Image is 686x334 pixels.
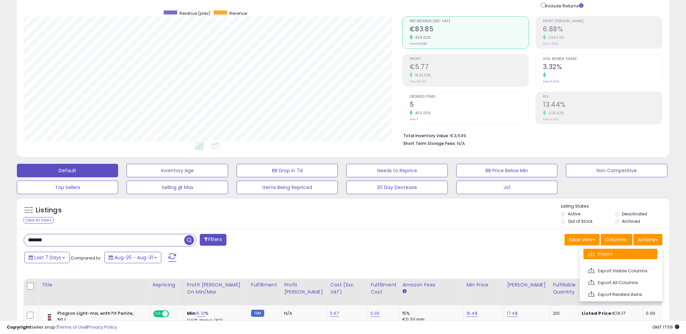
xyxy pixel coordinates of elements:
[605,236,626,243] span: Columns
[402,281,461,289] div: Amazon Fees
[154,311,162,317] span: ON
[410,80,426,84] small: Prev: €0.30
[410,25,529,34] h2: €83.85
[568,218,593,224] label: Out of Stock
[543,101,662,110] h2: 13.44%
[410,42,427,46] small: Prev: €15.88
[543,95,662,99] span: ROI
[543,42,558,46] small: Prev: 1.89%
[543,20,662,23] span: Profit [PERSON_NAME]
[553,310,574,316] div: 201
[622,218,640,224] label: Archived
[410,63,529,72] h2: €5.77
[184,279,248,305] th: The percentage added to the cost of goods (COGS) that forms the calculator for Min & Max prices.
[646,310,678,316] div: 0.00
[410,95,529,99] span: Ordered Items
[410,57,529,61] span: Profit
[403,141,456,146] b: Short Term Storage Fees:
[582,310,612,316] b: Listed Price:
[543,57,662,61] span: Avg. Buybox Share
[180,10,210,16] span: Revenue (prev)
[565,234,600,245] button: Save View
[546,35,564,40] small: 264.02%
[251,310,264,317] small: FBM
[622,211,647,217] label: Deactivated
[229,10,247,16] span: Revenue
[284,310,322,316] div: N/A
[583,289,657,300] a: Export Related Asins
[507,310,518,317] a: 17.48
[402,289,406,295] small: Amazon Fees.
[410,117,418,121] small: Prev: 1
[197,310,205,317] a: 5.12
[58,324,86,330] a: Terms of Use
[57,310,139,325] b: Plagron Light-mix, enth?lt Perlite, 50 L
[187,310,243,323] div: %
[127,181,228,194] button: Selling @ Max
[583,249,657,259] a: Import
[237,181,338,194] button: Items Being Repriced
[413,35,431,40] small: 428.02%
[583,277,657,288] a: Export All Columns
[403,133,449,139] b: Total Inventory Value:
[466,310,477,317] a: 16.48
[187,310,197,316] b: Min:
[42,281,147,289] div: Title
[187,281,245,296] div: Profit [PERSON_NAME] on Min/Max
[200,234,226,246] button: Filters
[104,252,161,263] button: Aug-25 - Aug-31
[251,281,278,289] div: Fulfillment
[371,310,380,317] a: 5.00
[413,111,431,116] small: 400.00%
[633,234,662,245] button: Actions
[507,281,547,289] div: [PERSON_NAME]
[543,25,662,34] h2: 6.88%
[43,310,56,324] img: 31pHzMkTzNL._SL40_.jpg
[456,164,557,177] button: BB Price Below Min
[7,324,31,330] strong: Copyright
[402,310,458,316] div: 15%
[583,266,657,276] a: Export Visible Columns
[543,117,558,121] small: Prev: 4.13%
[24,252,70,263] button: Last 7 Days
[456,181,557,194] button: Jo1
[346,181,447,194] button: 30 Day Decrease
[168,311,179,317] span: OFF
[568,211,580,217] label: Active
[71,255,102,261] span: Compared to:
[466,281,501,289] div: Min Price
[127,164,228,177] button: Inventory Age
[87,324,117,330] a: Privacy Policy
[346,164,447,177] button: Needs to Reprice
[601,234,632,245] button: Columns
[34,254,61,261] span: Last 7 Days
[457,140,465,147] span: N/A
[17,181,118,194] button: Top Sellers
[546,111,564,116] small: 225.42%
[153,281,181,289] div: Repricing
[24,217,54,223] div: Clear All Filters
[410,101,529,110] h2: 5
[652,324,679,330] span: 2025-09-8 17:59 GMT
[410,20,529,23] span: Net Revenue (Exc. VAT)
[536,2,592,9] div: Include Returns
[7,324,117,331] div: seller snap | |
[371,281,396,296] div: Fulfillment Cost
[566,164,667,177] button: Non Competitive
[284,281,324,296] div: Profit [PERSON_NAME]
[36,206,62,215] h5: Listings
[543,63,662,72] h2: 3.32%
[582,310,638,316] div: €16.17
[561,203,669,210] p: Listing States:
[237,164,338,177] button: BB Drop in 7d
[17,164,118,177] button: Default
[114,254,153,261] span: Aug-25 - Aug-31
[553,281,576,296] div: Fulfillable Quantity
[330,310,339,317] a: 5.67
[543,80,559,84] small: Prev: 0.00%
[413,73,431,78] small: 1823.33%
[330,281,365,296] div: Cost (Exc. VAT)
[403,131,657,139] li: €3,649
